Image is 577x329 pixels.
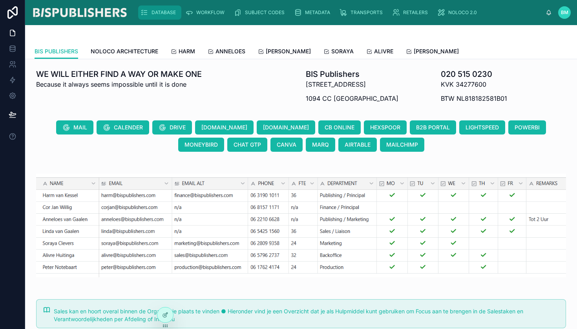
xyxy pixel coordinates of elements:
[345,141,371,149] span: AIRTABLE
[410,120,456,135] button: B2B PORTAL
[508,120,546,135] button: POWERBI
[441,69,507,80] h1: 020 515 0230
[195,120,254,135] button: [DOMAIN_NAME]
[380,138,424,152] button: MAILCHIMP
[196,9,225,16] span: WORKFLOW
[31,6,128,19] img: App logo
[370,124,400,131] span: HEXSPOOR
[364,120,407,135] button: HEXSPOOR
[54,308,523,322] span: Sales kan en hoort overal binnen de Organisatie plaats te vinden ● Hieronder vind je een Overzich...
[338,138,377,152] button: AIRTABLE
[406,44,459,60] a: [PERSON_NAME]
[170,124,186,131] span: DRIVE
[466,124,499,131] span: LIGHTSPEED
[178,138,224,152] button: MONEYBIRD
[138,5,181,20] a: DATABASE
[441,94,507,103] p: BTW NL818182581B01
[292,5,336,20] a: METADATA
[515,124,540,131] span: POWERBI
[386,141,418,149] span: MAILCHIMP
[91,47,158,55] span: NOLOCO ARCHITECTURE
[183,5,230,20] a: WORKFLOW
[306,138,335,152] button: MARQ
[184,141,218,149] span: MONEYBIRD
[441,80,507,89] p: KVK 34277600
[258,44,311,60] a: [PERSON_NAME]
[305,9,330,16] span: METADATA
[208,44,245,60] a: ANNELOES
[263,124,309,131] span: [DOMAIN_NAME]
[390,5,433,20] a: RETAILERS
[374,47,393,55] span: ALIVRE
[459,120,505,135] button: LIGHTSPEED
[91,44,158,60] a: NOLOCO ARCHITECTURE
[366,44,393,60] a: ALIVRE
[318,120,361,135] button: CB ONLINE
[232,5,290,20] a: SUBJECT CODES
[306,94,398,103] p: 1094 CC [GEOGRAPHIC_DATA]
[270,138,303,152] button: CANVA
[277,141,296,149] span: CANVA
[403,9,428,16] span: RETAILERS
[201,124,247,131] span: [DOMAIN_NAME]
[134,4,546,21] div: scrollable content
[97,120,149,135] button: CALENDER
[73,124,87,131] span: MAIL
[234,141,261,149] span: CHAT GTP
[152,120,192,135] button: DRIVE
[35,44,78,59] a: BIS PUBLISHERS
[306,80,398,89] p: [STREET_ADDRESS]
[561,9,568,16] span: BM
[36,80,202,89] p: Because it always seems impossible until it is done
[306,69,398,80] h1: BIS Publishers
[266,47,311,55] span: [PERSON_NAME]
[152,9,176,16] span: DATABASE
[56,120,93,135] button: MAIL
[35,47,78,55] span: BIS PUBLISHERS
[54,307,559,323] div: Sales kan en hoort overal binnen de Organisatie plaats te vinden ● Hieronder vind je een Overzich...
[351,9,383,16] span: TRANSPORTS
[36,174,566,277] img: 28141-nolocoover.png
[448,9,477,16] span: NOLOCO 2.0
[36,69,202,80] h1: WE WILL EITHER FIND A WAY OR MAKE ONE
[215,47,245,55] span: ANNELOES
[337,5,388,20] a: TRANSPORTS
[435,5,482,20] a: NOLOCO 2.0
[414,47,459,55] span: [PERSON_NAME]
[179,47,195,55] span: HARM
[245,9,285,16] span: SUBJECT CODES
[171,44,195,60] a: HARM
[114,124,143,131] span: CALENDER
[257,120,315,135] button: [DOMAIN_NAME]
[227,138,267,152] button: CHAT GTP
[416,124,450,131] span: B2B PORTAL
[331,47,354,55] span: SORAYA
[325,124,354,131] span: CB ONLINE
[312,141,329,149] span: MARQ
[323,44,354,60] a: SORAYA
